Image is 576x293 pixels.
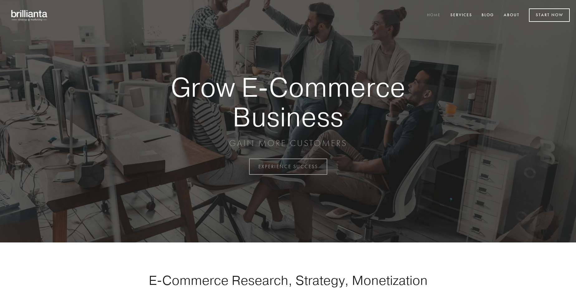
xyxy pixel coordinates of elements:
strong: Grow E-Commerce Business [149,72,427,131]
a: Home [423,10,445,21]
a: About [500,10,524,21]
h1: E-Commerce Research, Strategy, Monetization [129,272,447,288]
img: brillianta - research, strategy, marketing [6,6,53,24]
p: GAIN MORE CUSTOMERS [149,138,427,149]
a: EXPERIENCE SUCCESS [249,159,327,175]
a: Services [446,10,476,21]
a: Blog [478,10,498,21]
a: Start Now [529,8,570,22]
